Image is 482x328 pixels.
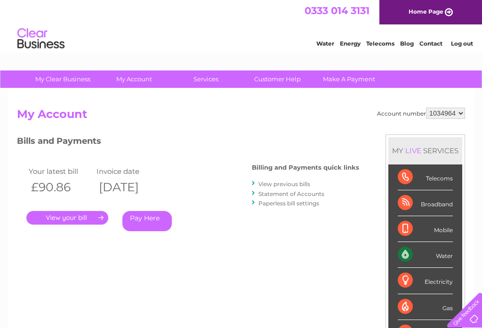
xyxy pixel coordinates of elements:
[258,190,324,197] a: Statement of Accounts
[310,70,388,88] a: Make A Payment
[366,40,394,47] a: Telecoms
[26,178,94,197] th: £90.86
[122,211,172,231] a: Pay Here
[400,40,414,47] a: Blog
[403,146,423,155] div: LIVE
[398,164,453,190] div: Telecoms
[94,165,162,178] td: Invoice date
[377,108,465,119] div: Account number
[398,190,453,216] div: Broadband
[26,211,108,225] a: .
[17,134,359,151] h3: Bills and Payments
[26,165,94,178] td: Your latest bill
[398,294,453,320] div: Gas
[398,242,453,268] div: Water
[239,70,316,88] a: Customer Help
[96,70,173,88] a: My Account
[388,137,462,164] div: MY SERVICES
[19,5,464,46] div: Clear Business is a trading name of Verastar Limited (registered in [GEOGRAPHIC_DATA] No. 3667643...
[451,40,473,47] a: Log out
[340,40,361,47] a: Energy
[17,108,465,125] h2: My Account
[94,178,162,197] th: [DATE]
[398,268,453,294] div: Electricity
[24,70,102,88] a: My Clear Business
[252,164,359,171] h4: Billing and Payments quick links
[258,200,319,207] a: Paperless bill settings
[258,180,310,187] a: View previous bills
[419,40,442,47] a: Contact
[398,216,453,242] div: Mobile
[17,24,65,53] img: logo.png
[305,5,370,16] a: 0333 014 3131
[316,40,334,47] a: Water
[167,70,245,88] a: Services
